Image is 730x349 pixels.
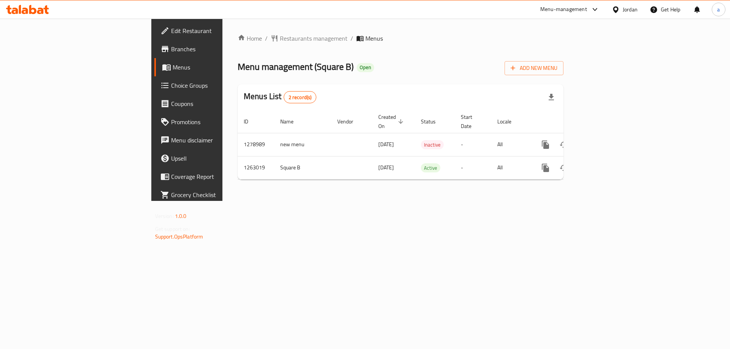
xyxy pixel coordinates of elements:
[171,81,267,90] span: Choice Groups
[171,99,267,108] span: Coupons
[351,34,353,43] li: /
[365,34,383,43] span: Menus
[171,26,267,35] span: Edit Restaurant
[378,163,394,172] span: [DATE]
[497,117,521,126] span: Locale
[244,91,316,103] h2: Menus List
[555,159,573,177] button: Change Status
[154,167,273,186] a: Coverage Report
[154,40,273,58] a: Branches
[280,117,303,126] span: Name
[175,211,187,221] span: 1.0.0
[505,61,563,75] button: Add New Menu
[274,133,331,156] td: new menu
[542,88,560,106] div: Export file
[540,5,587,14] div: Menu-management
[173,63,267,72] span: Menus
[717,5,720,14] span: a
[171,172,267,181] span: Coverage Report
[171,136,267,145] span: Menu disclaimer
[171,44,267,54] span: Branches
[154,149,273,167] a: Upsell
[154,58,273,76] a: Menus
[555,136,573,154] button: Change Status
[154,186,273,204] a: Grocery Checklist
[511,63,557,73] span: Add New Menu
[171,117,267,126] span: Promotions
[155,211,174,221] span: Version:
[337,117,363,126] span: Vendor
[530,110,616,133] th: Actions
[491,156,530,179] td: All
[171,190,267,199] span: Grocery Checklist
[623,5,638,14] div: Jordan
[421,141,444,149] span: Inactive
[154,95,273,113] a: Coupons
[154,131,273,149] a: Menu disclaimer
[461,112,482,131] span: Start Date
[171,154,267,163] span: Upsell
[154,76,273,95] a: Choice Groups
[238,34,563,43] nav: breadcrumb
[421,117,446,126] span: Status
[357,64,374,71] span: Open
[284,91,317,103] div: Total records count
[455,156,491,179] td: -
[154,113,273,131] a: Promotions
[421,140,444,149] div: Inactive
[238,58,354,75] span: Menu management ( Square B )
[155,232,203,242] a: Support.OpsPlatform
[154,22,273,40] a: Edit Restaurant
[491,133,530,156] td: All
[378,112,406,131] span: Created On
[536,136,555,154] button: more
[284,94,316,101] span: 2 record(s)
[378,139,394,149] span: [DATE]
[271,34,348,43] a: Restaurants management
[155,224,190,234] span: Get support on:
[280,34,348,43] span: Restaurants management
[238,110,616,180] table: enhanced table
[421,164,440,172] span: Active
[357,63,374,72] div: Open
[274,156,331,179] td: Square B
[536,159,555,177] button: more
[244,117,258,126] span: ID
[455,133,491,156] td: -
